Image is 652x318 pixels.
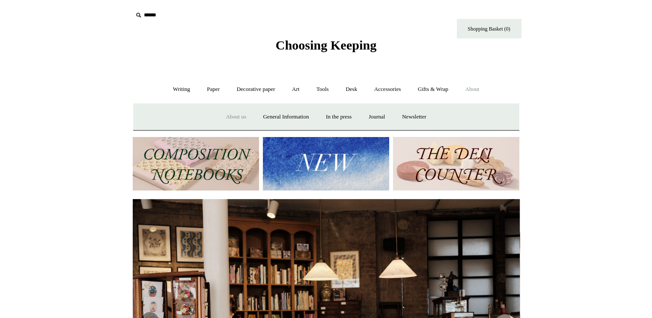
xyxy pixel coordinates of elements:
[457,78,487,101] a: About
[410,78,456,101] a: Gifts & Wrap
[457,19,521,38] a: Shopping Basket (0)
[275,38,376,52] span: Choosing Keeping
[309,78,337,101] a: Tools
[338,78,365,101] a: Desk
[318,106,359,128] a: In the press
[393,137,519,191] img: The Deli Counter
[284,78,307,101] a: Art
[366,78,409,101] a: Accessories
[229,78,283,101] a: Decorative paper
[218,106,254,128] a: About us
[263,137,389,191] img: New.jpg__PID:f73bdf93-380a-4a35-bcfe-7823039498e1
[275,45,376,51] a: Choosing Keeping
[361,106,393,128] a: Journal
[133,137,259,191] img: 202302 Composition ledgers.jpg__PID:69722ee6-fa44-49dd-a067-31375e5d54ec
[394,106,434,128] a: Newsletter
[199,78,228,101] a: Paper
[255,106,316,128] a: General Information
[165,78,198,101] a: Writing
